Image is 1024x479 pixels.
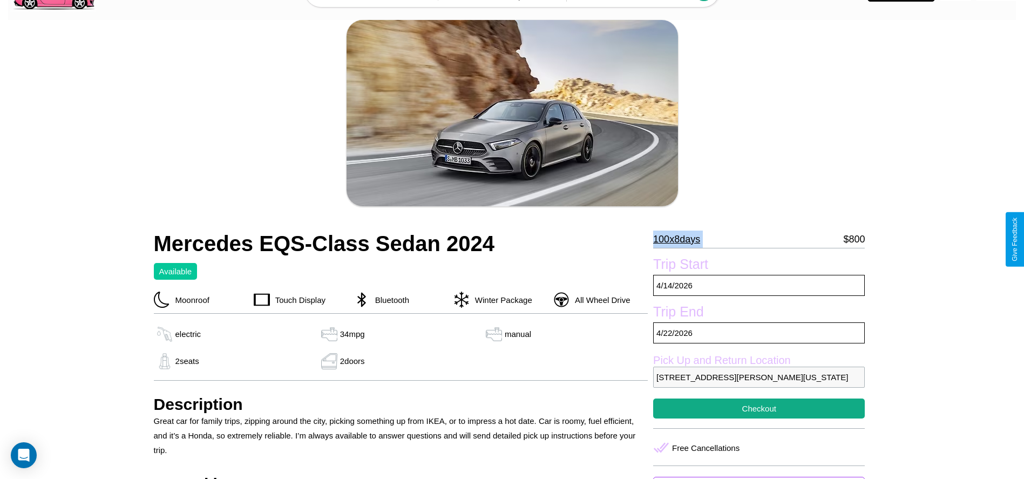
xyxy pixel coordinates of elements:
[347,20,678,206] img: car
[154,326,175,342] img: gas
[11,442,37,468] div: Open Intercom Messenger
[653,399,865,419] button: Checkout
[843,231,865,248] p: $ 800
[653,354,865,367] label: Pick Up and Return Location
[653,257,865,275] label: Trip Start
[159,264,192,279] p: Available
[318,326,340,342] img: gas
[340,354,365,368] p: 2 doors
[653,367,865,388] p: [STREET_ADDRESS][PERSON_NAME][US_STATE]
[154,353,175,369] img: gas
[483,326,505,342] img: gas
[154,232,648,256] h2: Mercedes EQS-Class Sedan 2024
[653,304,865,322] label: Trip End
[318,353,340,369] img: gas
[170,293,209,307] p: Moonroof
[653,322,865,343] p: 4 / 22 / 2026
[175,354,199,368] p: 2 seats
[569,293,630,307] p: All Wheel Drive
[505,327,531,341] p: manual
[653,231,700,248] p: 100 x 8 days
[154,414,648,457] p: Great car for family trips, zipping around the city, picking something up from IKEA, or to impres...
[270,293,325,307] p: Touch Display
[672,441,740,455] p: Free Cancellations
[175,327,201,341] p: electric
[340,327,365,341] p: 34 mpg
[370,293,409,307] p: Bluetooth
[653,275,865,296] p: 4 / 14 / 2026
[470,293,532,307] p: Winter Package
[1011,218,1019,261] div: Give Feedback
[154,395,648,414] h3: Description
